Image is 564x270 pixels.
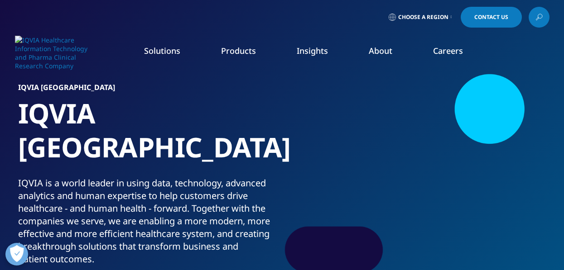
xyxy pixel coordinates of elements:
[144,45,180,56] a: Solutions
[304,84,546,265] img: 22_rbuportraitoption.jpg
[297,45,328,56] a: Insights
[18,96,279,177] h1: IQVIA [GEOGRAPHIC_DATA]
[91,32,550,74] nav: Primary
[15,36,87,70] img: IQVIA Healthcare Information Technology and Pharma Clinical Research Company
[461,7,522,28] a: Contact Us
[433,45,463,56] a: Careers
[18,177,279,265] div: IQVIA is a world leader in using data, technology, advanced analytics and human expertise to help...
[221,45,256,56] a: Products
[5,243,28,265] button: Open Preferences
[398,14,448,21] span: Choose a Region
[369,45,392,56] a: About
[18,84,279,96] h6: IQVIA [GEOGRAPHIC_DATA]
[474,14,508,20] span: Contact Us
